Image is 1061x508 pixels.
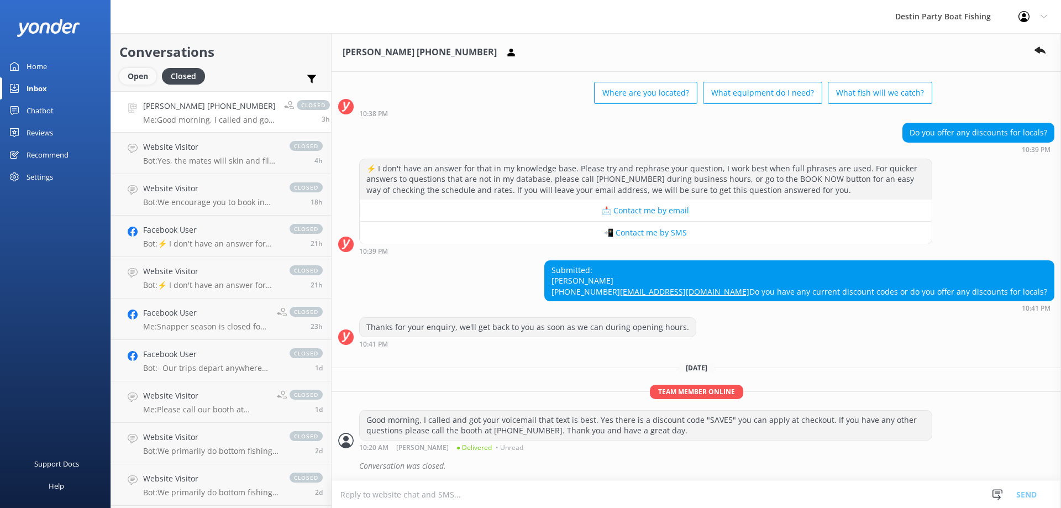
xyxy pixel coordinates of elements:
a: Facebook UserBot:⚡ I don't have an answer for that in my knowledge base. Please try and rephrase ... [111,216,331,257]
div: Home [27,55,47,77]
span: closed [290,431,323,441]
span: Sep 20 2025 07:11pm (UTC -05:00) America/Cancun [311,197,323,207]
p: Bot: Yes, the mates will skin and filet your fish for a nominal fee. For "Private Charter" trips,... [143,156,279,166]
a: Website VisitorMe:Please call our booth at [PHONE_NUMBER].closed1d [111,381,331,423]
div: Sep 21 2025 10:20am (UTC -05:00) America/Cancun [359,443,932,451]
div: Good morning, I called and got your voicemail that text is best. Yes there is a discount code "SA... [360,411,932,440]
div: Do you offer any discounts for locals? [903,123,1054,142]
h4: Facebook User [143,224,279,236]
span: Sep 18 2025 08:23pm (UTC -05:00) America/Cancun [315,446,323,455]
button: 📲 Contact me by SMS [360,222,932,244]
strong: 10:41 PM [359,341,388,348]
div: Recommend [27,144,69,166]
div: ⚡ I don't have an answer for that in my knowledge base. Please try and rephrase your question, I ... [360,159,932,200]
span: Sep 20 2025 02:03pm (UTC -05:00) America/Cancun [311,322,323,331]
div: Chatbot [27,99,54,122]
span: Team member online [650,385,743,399]
h4: Website Visitor [143,141,279,153]
div: Conversation was closed. [359,457,1054,475]
a: Website VisitorBot:Yes, the mates will skin and filet your fish for a nominal fee. For "Private C... [111,133,331,174]
h4: Website Visitor [143,390,269,402]
div: Sep 20 2025 10:38pm (UTC -05:00) America/Cancun [359,109,932,117]
p: Bot: - Our trips depart anywhere from 5:30am to 7am. - Please arrive 30 minutes prior to departur... [143,363,279,373]
span: Sep 19 2025 06:35pm (UTC -05:00) America/Cancun [315,363,323,373]
div: Inbox [27,77,47,99]
div: Sep 20 2025 10:41pm (UTC -05:00) America/Cancun [544,304,1054,312]
strong: 10:20 AM [359,444,388,451]
span: • Unread [496,444,523,451]
span: Sep 18 2025 06:00pm (UTC -05:00) America/Cancun [315,488,323,497]
strong: 10:39 PM [1022,146,1051,153]
span: Sep 21 2025 10:20am (UTC -05:00) America/Cancun [322,114,330,124]
h4: Website Visitor [143,431,279,443]
button: 📩 Contact me by email [360,200,932,222]
span: [PERSON_NAME] [396,444,449,451]
a: Website VisitorBot:We primarily do bottom fishing, so you can expect to catch snapper, grouper, t... [111,423,331,464]
a: [PERSON_NAME] [PHONE_NUMBER]Me:Good morning, I called and got your voicemail that text is best. Y... [111,91,331,133]
span: Sep 21 2025 09:11am (UTC -05:00) America/Cancun [314,156,323,165]
div: 2025-09-21T15:49:36.298 [338,457,1054,475]
span: closed [290,348,323,358]
a: [EMAIL_ADDRESS][DOMAIN_NAME] [620,286,749,297]
span: closed [297,100,330,110]
a: Website VisitorBot:⚡ I don't have an answer for that in my knowledge base. Please try and rephras... [111,257,331,298]
a: Open [119,70,162,82]
h4: Website Visitor [143,473,279,485]
h4: Website Visitor [143,182,279,195]
button: What equipment do I need? [703,82,822,104]
h3: [PERSON_NAME] [PHONE_NUMBER] [343,45,497,60]
p: Bot: We primarily do bottom fishing, so you can expect to catch snapper, grouper, triggerfish, co... [143,488,279,497]
p: Bot: ⚡ I don't have an answer for that in my knowledge base. Please try and rephrase your questio... [143,280,279,290]
span: ● Delivered [456,444,492,451]
a: Facebook UserMe:Snapper season is closed for federal boats so you wont be able to keep any Red Sn... [111,298,331,340]
span: Sep 19 2025 03:54pm (UTC -05:00) America/Cancun [315,405,323,414]
span: closed [290,265,323,275]
a: Website VisitorBot:We encourage you to book in advance! You can see all of our trips and availabi... [111,174,331,216]
h4: Facebook User [143,307,269,319]
strong: 10:39 PM [359,248,388,255]
span: closed [290,390,323,400]
div: Sep 20 2025 10:39pm (UTC -05:00) America/Cancun [359,247,932,255]
span: closed [290,307,323,317]
span: closed [290,141,323,151]
p: Bot: We encourage you to book in advance! You can see all of our trips and availability at [URL][... [143,197,279,207]
span: [DATE] [679,363,714,373]
div: Thanks for your enquiry, we'll get back to you as soon as we can during opening hours. [360,318,696,337]
div: Help [49,475,64,497]
h4: Website Visitor [143,265,279,277]
a: Website VisitorBot:We primarily do bottom fishing, so you can expect to catch snapper, grouper, t... [111,464,331,506]
div: Closed [162,68,205,85]
div: Open [119,68,156,85]
p: Me: Snapper season is closed for federal boats so you wont be able to keep any Red Snapper since ... [143,322,269,332]
span: closed [290,473,323,483]
span: closed [290,182,323,192]
h4: [PERSON_NAME] [PHONE_NUMBER] [143,100,276,112]
button: Where are you located? [594,82,697,104]
span: Sep 20 2025 03:57pm (UTC -05:00) America/Cancun [311,239,323,248]
p: Me: Good morning, I called and got your voicemail that text is best. Yes there is a discount code... [143,115,276,125]
strong: 10:41 PM [1022,305,1051,312]
p: Bot: We primarily do bottom fishing, so you can expect to catch snapper, grouper, triggerfish, co... [143,446,279,456]
p: Me: Please call our booth at [PHONE_NUMBER]. [143,405,269,415]
a: Facebook UserBot:- Our trips depart anywhere from 5:30am to 7am. - Please arrive 30 minutes prior... [111,340,331,381]
div: Settings [27,166,53,188]
div: Submitted: [PERSON_NAME] [PHONE_NUMBER] Do you have any current discount codes or do you offer an... [545,261,1054,301]
h2: Conversations [119,41,323,62]
div: Reviews [27,122,53,144]
strong: 10:38 PM [359,111,388,117]
span: Sep 20 2025 03:46pm (UTC -05:00) America/Cancun [311,280,323,290]
p: Bot: ⚡ I don't have an answer for that in my knowledge base. Please try and rephrase your questio... [143,239,279,249]
span: closed [290,224,323,234]
div: Sep 20 2025 10:41pm (UTC -05:00) America/Cancun [359,340,696,348]
img: yonder-white-logo.png [17,19,80,37]
a: Closed [162,70,211,82]
div: Support Docs [34,453,79,475]
div: Sep 20 2025 10:39pm (UTC -05:00) America/Cancun [902,145,1054,153]
button: What fish will we catch? [828,82,932,104]
h4: Facebook User [143,348,279,360]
